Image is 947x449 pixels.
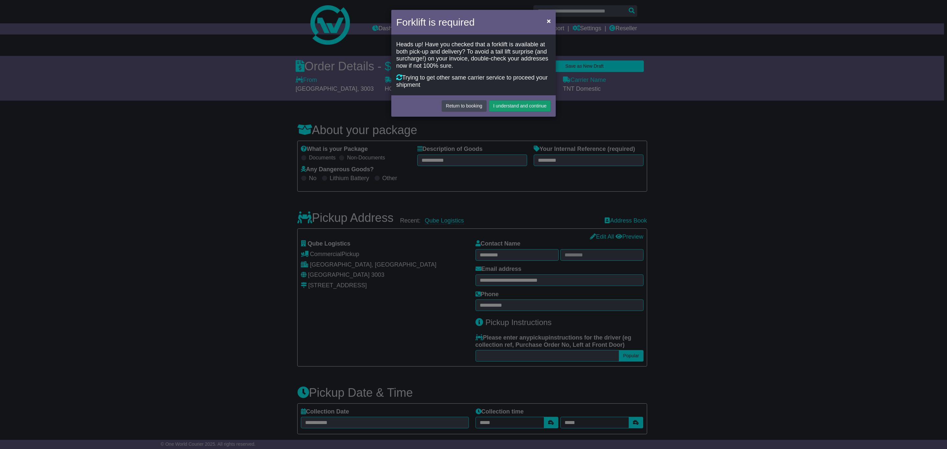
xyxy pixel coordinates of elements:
[396,15,474,30] h4: Forklift is required
[442,100,487,112] button: Return to booking
[547,17,551,25] span: ×
[396,74,551,88] div: Trying to get other same carrier service to proceed your shipment
[544,14,554,28] button: Close
[489,100,551,112] button: I understand and continue
[396,41,551,69] div: Heads up! Have you checked that a forklift is available at both pick-up and delivery? To avoid a ...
